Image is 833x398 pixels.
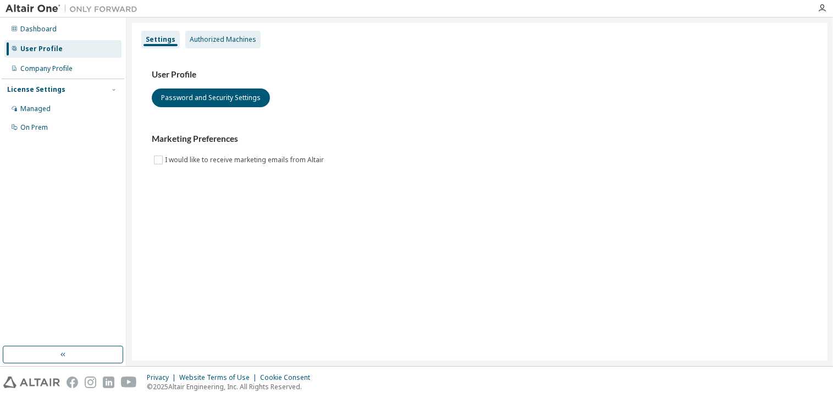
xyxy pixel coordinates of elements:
[20,64,73,73] div: Company Profile
[146,35,175,44] div: Settings
[152,89,270,107] button: Password and Security Settings
[165,153,326,167] label: I would like to receive marketing emails from Altair
[121,377,137,388] img: youtube.svg
[147,373,179,382] div: Privacy
[3,377,60,388] img: altair_logo.svg
[85,377,96,388] img: instagram.svg
[20,45,63,53] div: User Profile
[5,3,143,14] img: Altair One
[147,382,317,391] p: © 2025 Altair Engineering, Inc. All Rights Reserved.
[190,35,256,44] div: Authorized Machines
[20,104,51,113] div: Managed
[20,123,48,132] div: On Prem
[152,134,808,145] h3: Marketing Preferences
[67,377,78,388] img: facebook.svg
[152,69,808,80] h3: User Profile
[179,373,260,382] div: Website Terms of Use
[20,25,57,34] div: Dashboard
[103,377,114,388] img: linkedin.svg
[7,85,65,94] div: License Settings
[260,373,317,382] div: Cookie Consent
